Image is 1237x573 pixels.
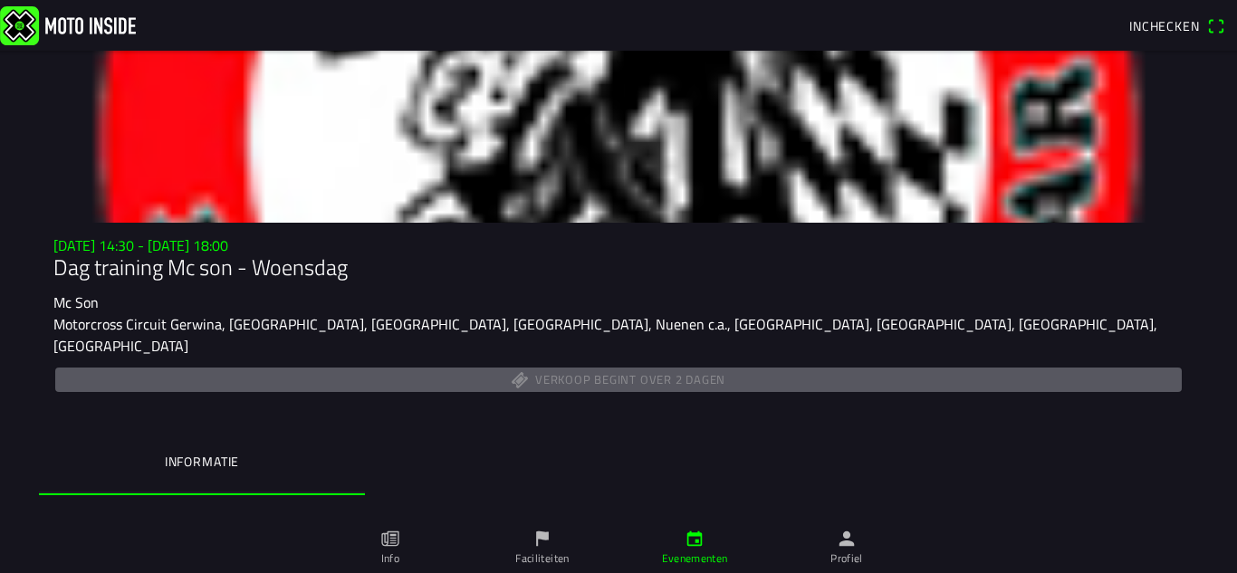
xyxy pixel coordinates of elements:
ion-icon: flag [532,529,552,549]
ion-label: Profiel [830,550,863,567]
h1: Dag training Mc son - Woensdag [53,254,1184,281]
ion-label: Informatie [165,452,239,472]
span: Inchecken [1129,16,1200,35]
a: Incheckenqr scanner [1120,10,1233,41]
h3: [DATE] 14:30 - [DATE] 18:00 [53,237,1184,254]
ion-icon: calendar [685,529,705,549]
ion-icon: paper [380,529,400,549]
ion-label: Faciliteiten [515,550,569,567]
ion-text: Mc Son [53,291,99,313]
ion-text: Motorcross Circuit Gerwina, [GEOGRAPHIC_DATA], [GEOGRAPHIC_DATA], [GEOGRAPHIC_DATA], Nuenen c.a.,... [53,313,1157,357]
ion-icon: person [837,529,857,549]
ion-label: Info [381,550,399,567]
ion-label: Evenementen [662,550,728,567]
